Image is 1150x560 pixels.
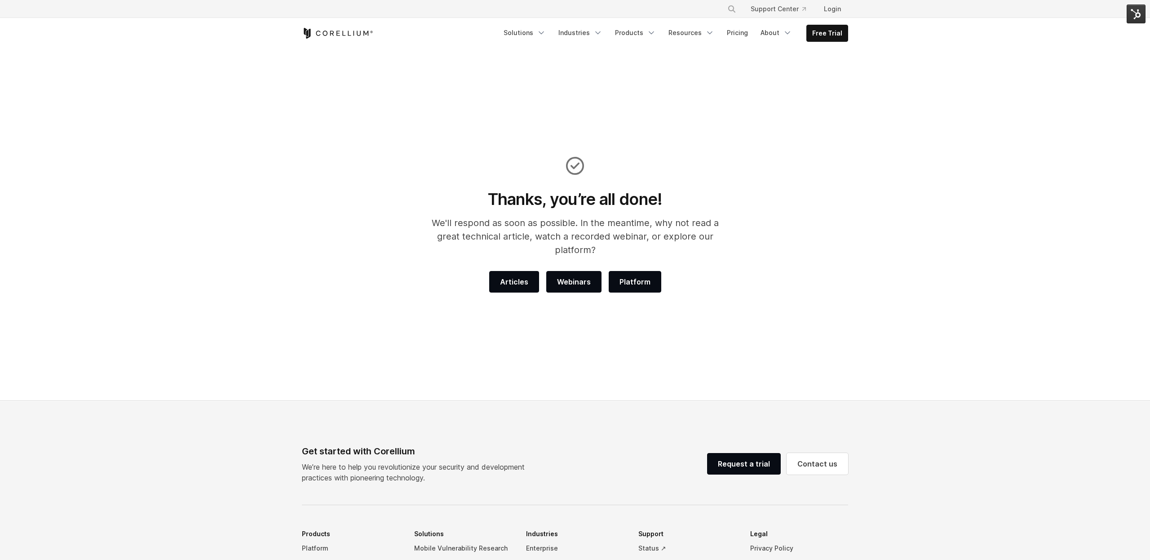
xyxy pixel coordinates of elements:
span: Platform [619,276,650,287]
a: Request a trial [707,453,781,475]
a: Free Trial [807,25,848,41]
a: Support Center [743,1,813,17]
a: Enterprise [526,541,624,556]
a: Contact us [787,453,848,475]
a: Solutions [498,25,551,41]
a: Products [610,25,661,41]
h1: Thanks, you’re all done! [420,189,731,209]
div: Navigation Menu [498,25,848,42]
a: Login [817,1,848,17]
a: Webinars [546,271,602,293]
a: Corellium Home [302,28,373,39]
img: HubSpot Tools Menu Toggle [1127,4,1146,23]
a: Status ↗ [638,541,736,556]
div: Navigation Menu [717,1,848,17]
button: Search [724,1,740,17]
a: Industries [553,25,608,41]
a: Privacy Policy [750,541,848,556]
a: Resources [663,25,720,41]
span: Articles [500,276,528,287]
span: Webinars [557,276,591,287]
p: We'll respond as soon as possible. In the meantime, why not read a great technical article, watch... [420,216,731,257]
a: Pricing [721,25,753,41]
a: Platform [609,271,661,293]
p: We’re here to help you revolutionize your security and development practices with pioneering tech... [302,462,532,483]
a: Platform [302,541,400,556]
div: Get started with Corellium [302,444,532,458]
a: Articles [489,271,539,293]
a: About [755,25,797,41]
a: Mobile Vulnerability Research [414,541,512,556]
